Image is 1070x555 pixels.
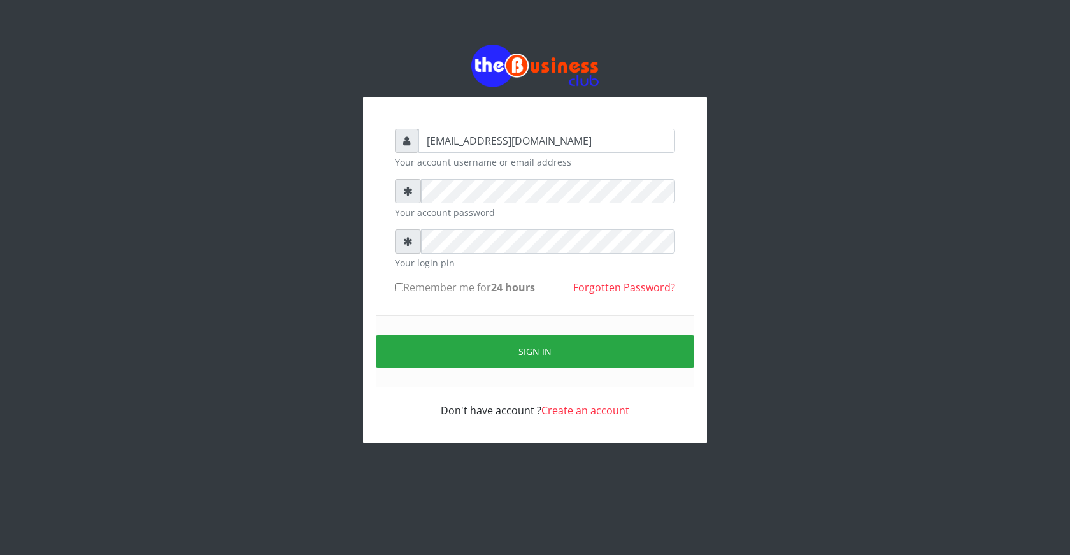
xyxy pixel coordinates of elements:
[395,256,675,270] small: Your login pin
[395,283,403,291] input: Remember me for24 hours
[573,280,675,294] a: Forgotten Password?
[395,206,675,219] small: Your account password
[376,335,694,368] button: Sign in
[395,155,675,169] small: Your account username or email address
[395,387,675,418] div: Don't have account ?
[418,129,675,153] input: Username or email address
[395,280,535,295] label: Remember me for
[491,280,535,294] b: 24 hours
[541,403,629,417] a: Create an account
